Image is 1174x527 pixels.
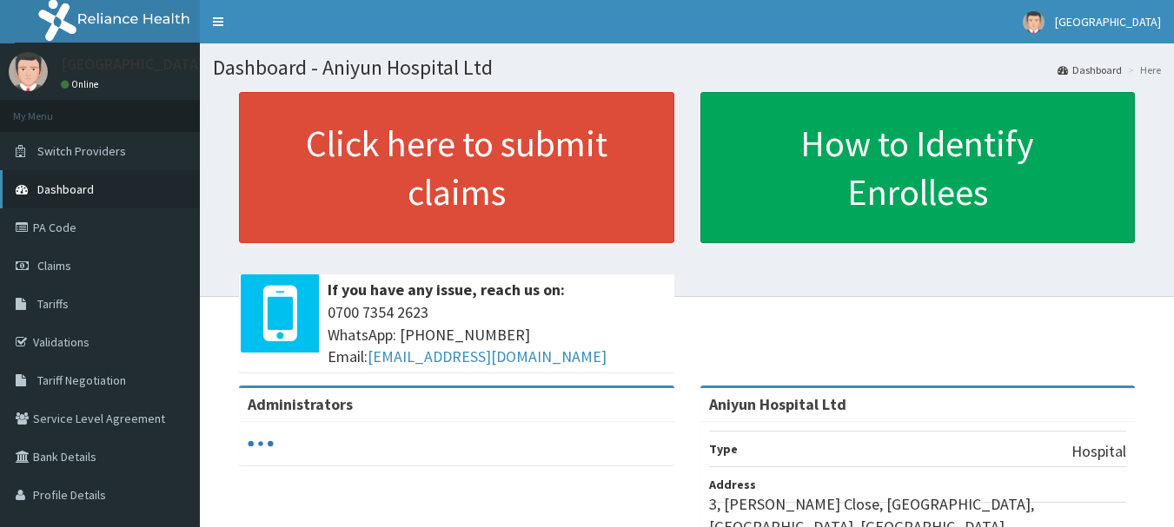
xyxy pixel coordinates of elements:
a: How to Identify Enrollees [700,92,1136,243]
span: 0700 7354 2623 WhatsApp: [PHONE_NUMBER] Email: [328,301,666,368]
span: Tariffs [37,296,69,312]
p: [GEOGRAPHIC_DATA] [61,56,204,72]
b: Type [709,441,738,457]
b: Administrators [248,394,353,414]
a: Click here to submit claims [239,92,674,243]
b: If you have any issue, reach us on: [328,280,565,300]
p: Hospital [1071,440,1126,463]
span: Tariff Negotiation [37,372,126,388]
span: [GEOGRAPHIC_DATA] [1055,14,1161,30]
a: [EMAIL_ADDRESS][DOMAIN_NAME] [368,346,607,366]
span: Switch Providers [37,143,126,159]
li: Here [1124,63,1161,77]
img: User Image [1023,11,1045,33]
img: User Image [9,52,48,91]
h1: Dashboard - Aniyun Hospital Ltd [213,56,1161,79]
a: Dashboard [1058,63,1122,77]
span: Claims [37,258,71,273]
b: Address [709,477,756,492]
span: Dashboard [37,181,94,197]
a: Online [61,78,103,90]
svg: audio-loading [248,431,274,457]
strong: Aniyun Hospital Ltd [709,394,846,414]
